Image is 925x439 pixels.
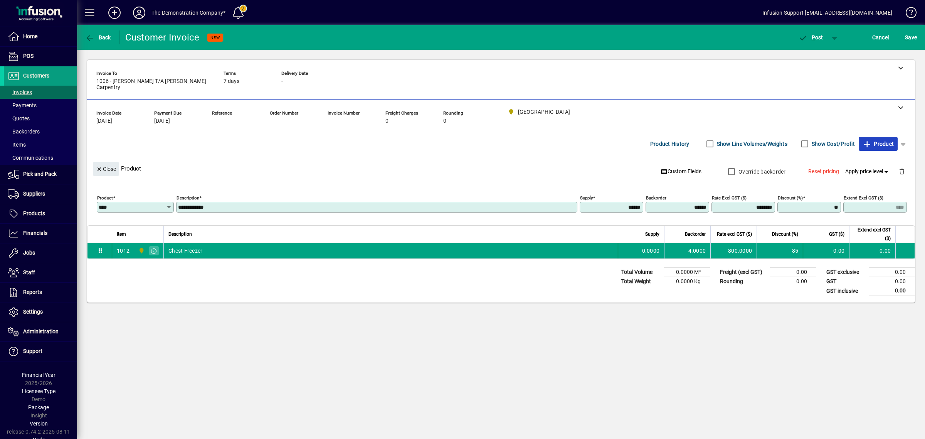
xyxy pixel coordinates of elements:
td: 0.0000 Kg [664,277,710,286]
span: Chest Freezer [168,247,202,255]
span: Financial Year [22,372,55,378]
span: Discount (%) [772,230,798,238]
td: 0.00 [849,243,895,258]
td: GST exclusive [822,268,869,277]
div: Customer Invoice [125,31,200,44]
span: - [212,118,214,124]
span: 0 [443,118,446,124]
span: Description [168,230,192,238]
button: Reset pricing [805,165,842,179]
td: Rounding [716,277,770,286]
span: 1006 - [PERSON_NAME] T/A [PERSON_NAME] Carpentry [96,78,212,91]
a: Knowledge Base [900,2,915,27]
button: Post [794,30,827,44]
a: Settings [4,302,77,322]
a: Backorders [4,125,77,138]
a: Pick and Pack [4,165,77,184]
span: P [812,34,815,41]
span: 7 days [224,78,239,84]
span: POS [23,53,34,59]
span: Version [30,420,48,427]
a: Staff [4,263,77,282]
span: Apply price level [845,167,890,176]
td: 0.00 [770,268,816,277]
td: 0.00 [803,243,849,258]
a: Reports [4,283,77,302]
span: 0 [385,118,388,124]
mat-label: Description [177,195,199,201]
span: Backorder [685,230,706,238]
span: Communications [8,155,53,161]
td: GST inclusive [822,286,869,296]
app-page-header-button: Close [91,165,121,172]
span: Cancel [872,31,889,44]
span: Product [863,138,894,150]
a: Products [4,204,77,223]
button: Product [859,137,898,151]
span: ost [798,34,823,41]
a: Home [4,27,77,46]
button: Back [83,30,113,44]
span: Settings [23,309,43,315]
mat-label: Extend excl GST ($) [844,195,883,201]
button: Save [903,30,919,44]
button: Profile [127,6,151,20]
td: 0.00 [869,286,915,296]
td: 0.00 [770,277,816,286]
span: Back [85,34,111,41]
a: Support [4,342,77,361]
span: [DATE] [154,118,170,124]
span: Support [23,348,42,354]
a: Administration [4,322,77,341]
span: 4.0000 [688,247,706,255]
button: Custom Fields [658,165,705,179]
span: Wellington [136,247,145,255]
a: POS [4,47,77,66]
span: Customers [23,73,49,79]
div: Infusion Support [EMAIL_ADDRESS][DOMAIN_NAME] [762,7,892,19]
span: Quotes [8,115,30,122]
span: Products [23,210,45,216]
mat-label: Rate excl GST ($) [712,195,747,201]
a: Items [4,138,77,151]
td: 0.0000 M³ [664,268,710,277]
span: Product History [650,138,690,150]
td: 0.00 [869,268,915,277]
span: Items [8,142,26,148]
a: Suppliers [4,184,77,204]
span: Rate excl GST ($) [717,230,752,238]
td: 0.00 [869,277,915,286]
span: Supply [645,230,659,238]
td: 85 [757,243,803,258]
a: Invoices [4,86,77,99]
span: Suppliers [23,191,45,197]
label: Override backorder [737,168,786,176]
div: 800.0000 [715,247,752,255]
button: Product History [647,137,693,151]
span: Package [28,404,49,410]
span: 0.0000 [642,247,660,255]
a: Financials [4,224,77,243]
span: Close [96,163,116,176]
mat-label: Supply [580,195,593,201]
span: Home [23,33,37,39]
a: Payments [4,99,77,112]
span: NEW [210,35,220,40]
span: - [270,118,271,124]
button: Apply price level [842,165,893,179]
td: Total Volume [617,268,664,277]
span: GST ($) [829,230,844,238]
app-page-header-button: Back [77,30,119,44]
span: Custom Fields [661,167,702,176]
span: Invoices [8,89,32,95]
span: Extend excl GST ($) [854,226,891,243]
div: 1012 [117,247,129,255]
td: Freight (excl GST) [716,268,770,277]
label: Show Line Volumes/Weights [715,140,787,148]
span: - [328,118,329,124]
div: Product [87,154,915,182]
label: Show Cost/Profit [810,140,855,148]
span: - [281,78,283,84]
button: Delete [893,162,911,181]
mat-label: Product [97,195,113,201]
